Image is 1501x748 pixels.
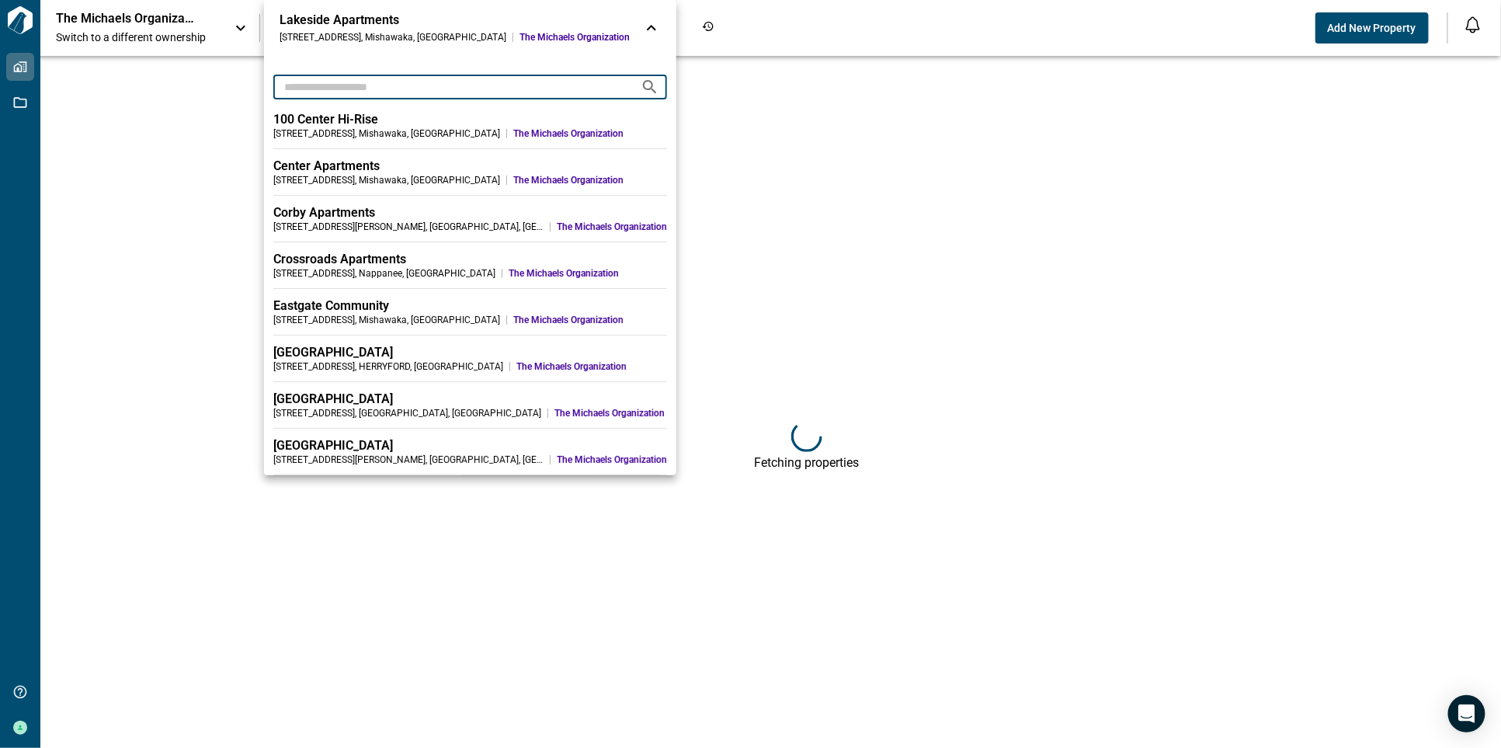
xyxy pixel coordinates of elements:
div: Crossroads Apartments [273,252,667,267]
span: The Michaels Organization [557,221,667,233]
div: Center Apartments [273,158,667,174]
div: [GEOGRAPHIC_DATA] [273,391,667,407]
span: The Michaels Organization [516,360,667,373]
span: The Michaels Organization [554,407,667,419]
div: Lakeside Apartments [280,12,630,28]
span: The Michaels Organization [513,174,667,186]
div: [STREET_ADDRESS][PERSON_NAME] , [GEOGRAPHIC_DATA] , [GEOGRAPHIC_DATA] [273,221,544,233]
span: The Michaels Organization [557,454,667,466]
div: [STREET_ADDRESS] , Mishawaka , [GEOGRAPHIC_DATA] [280,31,506,43]
span: The Michaels Organization [519,31,630,43]
div: [STREET_ADDRESS] , [GEOGRAPHIC_DATA] , [GEOGRAPHIC_DATA] [273,407,541,419]
div: 100 Center Hi-Rise [273,112,667,127]
div: Corby Apartments [273,205,667,221]
div: Eastgate Community [273,298,667,314]
span: The Michaels Organization [513,127,667,140]
span: The Michaels Organization [509,267,667,280]
div: [STREET_ADDRESS] , Mishawaka , [GEOGRAPHIC_DATA] [273,314,500,326]
div: [STREET_ADDRESS] , HERRYFORD , [GEOGRAPHIC_DATA] [273,360,503,373]
div: [STREET_ADDRESS] , Mishawaka , [GEOGRAPHIC_DATA] [273,174,500,186]
button: Search projects [634,71,665,103]
div: [STREET_ADDRESS][PERSON_NAME] , [GEOGRAPHIC_DATA] , [GEOGRAPHIC_DATA] [273,454,544,466]
div: [STREET_ADDRESS] , Nappanee , [GEOGRAPHIC_DATA] [273,267,495,280]
div: [GEOGRAPHIC_DATA] [273,438,667,454]
div: [STREET_ADDRESS] , Mishawaka , [GEOGRAPHIC_DATA] [273,127,500,140]
div: [GEOGRAPHIC_DATA] [273,345,667,360]
span: The Michaels Organization [513,314,667,326]
div: Open Intercom Messenger [1448,695,1485,732]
